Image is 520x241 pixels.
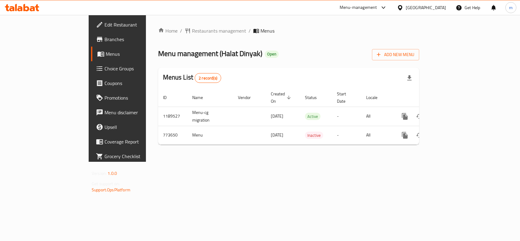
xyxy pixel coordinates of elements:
[305,132,323,139] span: Inactive
[192,27,246,34] span: Restaurants management
[92,180,120,188] span: Get support on:
[185,27,246,34] a: Restaurants management
[104,153,171,160] span: Grocery Checklist
[91,17,175,32] a: Edit Restaurant
[412,128,427,143] button: Change Status
[398,128,412,143] button: more
[108,169,117,177] span: 1.0.0
[398,109,412,124] button: more
[332,126,361,144] td: -
[361,126,393,144] td: All
[265,51,279,57] span: Open
[104,109,171,116] span: Menu disclaimer
[91,90,175,105] a: Promotions
[305,113,320,120] span: Active
[509,4,513,11] span: m
[393,88,461,107] th: Actions
[361,107,393,126] td: All
[91,61,175,76] a: Choice Groups
[92,186,130,194] a: Support.OpsPlatform
[104,138,171,145] span: Coverage Report
[372,49,419,60] button: Add New Menu
[238,94,259,101] span: Vendor
[104,36,171,43] span: Branches
[249,27,251,34] li: /
[305,94,325,101] span: Status
[104,80,171,87] span: Coupons
[195,73,221,83] div: Total records count
[91,76,175,90] a: Coupons
[187,126,233,144] td: Menu
[402,71,417,85] div: Export file
[187,107,233,126] td: Menu-cg migration
[92,169,107,177] span: Version:
[271,90,293,105] span: Created On
[106,50,171,58] span: Menus
[337,90,354,105] span: Start Date
[192,94,211,101] span: Name
[91,134,175,149] a: Coverage Report
[271,131,283,139] span: [DATE]
[406,4,446,11] div: [GEOGRAPHIC_DATA]
[91,120,175,134] a: Upsell
[260,27,274,34] span: Menus
[180,27,182,34] li: /
[158,27,419,34] nav: breadcrumb
[377,51,414,58] span: Add New Menu
[265,51,279,58] div: Open
[104,65,171,72] span: Choice Groups
[158,47,262,60] span: Menu management ( Halat Dinyak )
[163,94,175,101] span: ID
[366,94,385,101] span: Locale
[104,123,171,131] span: Upsell
[340,4,377,11] div: Menu-management
[91,149,175,164] a: Grocery Checklist
[158,88,461,145] table: enhanced table
[91,32,175,47] a: Branches
[91,47,175,61] a: Menus
[195,75,221,81] span: 2 record(s)
[104,21,171,28] span: Edit Restaurant
[163,73,221,83] h2: Menus List
[412,109,427,124] button: Change Status
[332,107,361,126] td: -
[271,112,283,120] span: [DATE]
[104,94,171,101] span: Promotions
[91,105,175,120] a: Menu disclaimer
